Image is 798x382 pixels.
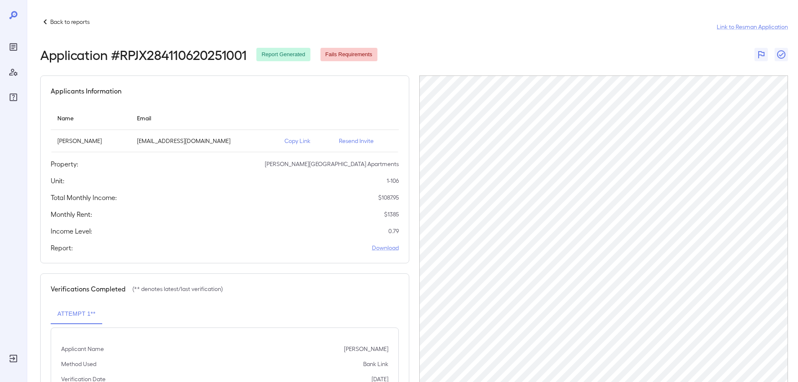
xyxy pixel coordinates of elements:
p: Applicant Name [61,345,104,353]
p: $ 1087.95 [378,193,399,202]
p: Bank Link [363,360,388,368]
h5: Property: [51,159,78,169]
p: [PERSON_NAME] [344,345,388,353]
p: Method Used [61,360,96,368]
p: [PERSON_NAME] [57,137,124,145]
a: Download [372,244,399,252]
p: (** denotes latest/last verification) [132,285,223,293]
a: Link to Resman Application [717,23,788,31]
h2: Application # RPJX284110620251001 [40,47,246,62]
h5: Verifications Completed [51,284,126,294]
h5: Report: [51,243,73,253]
h5: Income Level: [51,226,92,236]
div: Manage Users [7,65,20,79]
h5: Unit: [51,176,65,186]
span: Fails Requirements [320,51,377,59]
th: Email [130,106,278,130]
h5: Monthly Rent: [51,209,92,219]
h5: Applicants Information [51,86,121,96]
p: 1-106 [387,177,399,185]
p: Resend Invite [339,137,392,145]
p: [EMAIL_ADDRESS][DOMAIN_NAME] [137,137,271,145]
button: Close Report [775,48,788,61]
div: Reports [7,40,20,54]
button: Attempt 1** [51,304,102,324]
p: $ 1385 [384,210,399,218]
button: Flag Report [754,48,768,61]
p: Back to reports [50,18,90,26]
h5: Total Monthly Income: [51,192,117,203]
p: 0.79 [388,227,399,235]
div: FAQ [7,91,20,104]
span: Report Generated [256,51,310,59]
p: [PERSON_NAME][GEOGRAPHIC_DATA] Apartments [265,160,399,168]
th: Name [51,106,130,130]
p: Copy Link [284,137,325,145]
div: Log Out [7,352,20,365]
table: simple table [51,106,399,152]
